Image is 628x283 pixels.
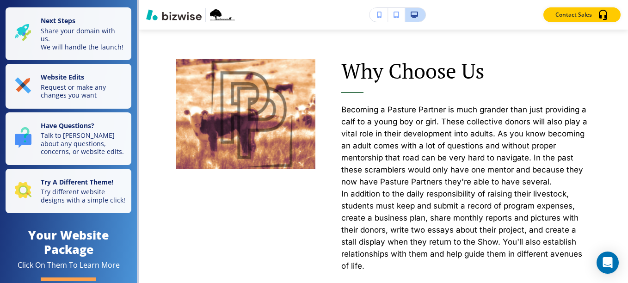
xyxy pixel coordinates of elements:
[543,7,621,22] button: Contact Sales
[176,59,315,169] img: 235a21cded7af70a552fce2a499b6e88.webp
[41,121,94,130] strong: Have Questions?
[6,228,131,257] h4: Your Website Package
[341,59,591,83] p: Why Choose Us
[597,252,619,274] div: Open Intercom Messenger
[6,169,131,214] button: Try A Different Theme!Try different website designs with a simple click!
[41,83,126,99] p: Request or make any changes you want
[41,131,126,156] p: Talk to [PERSON_NAME] about any questions, concerns, or website edits.
[6,112,131,165] button: Have Questions?Talk to [PERSON_NAME] about any questions, concerns, or website edits.
[210,9,235,20] img: Your Logo
[555,11,592,19] p: Contact Sales
[18,260,120,270] div: Click On Them To Learn More
[6,7,131,60] button: Next StepsShare your domain with us.We will handle the launch!
[41,188,126,204] p: Try different website designs with a simple click!
[146,9,202,20] img: Bizwise Logo
[6,64,131,109] button: Website EditsRequest or make any changes you want
[341,92,591,272] h6: Becoming a Pasture Partner is much grander than just providing a calf to a young boy or girl. The...
[41,16,75,25] strong: Next Steps
[41,73,84,81] strong: Website Edits
[41,27,126,51] p: Share your domain with us. We will handle the launch!
[41,178,113,186] strong: Try A Different Theme!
